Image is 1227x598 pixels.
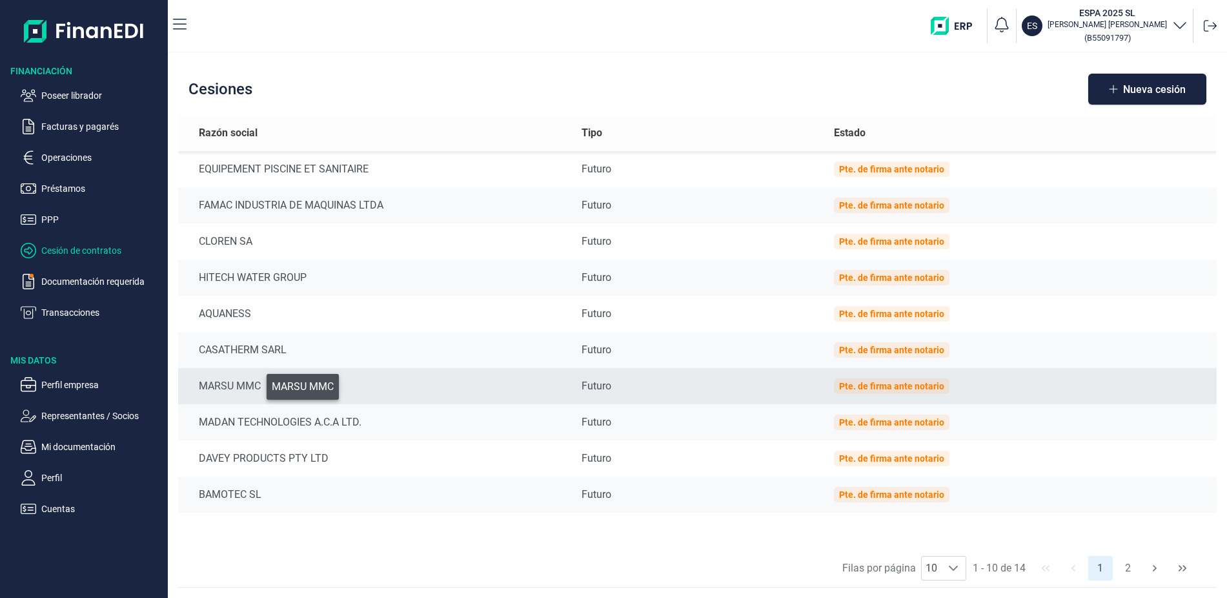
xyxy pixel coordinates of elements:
[41,181,163,196] p: Préstamos
[41,305,163,320] p: Transacciones
[1088,74,1206,105] button: Nueva cesión
[1048,19,1167,30] p: [PERSON_NAME] [PERSON_NAME]
[41,274,163,289] p: Documentación requerida
[41,439,163,455] p: Mi documentación
[21,501,163,517] button: Cuentas
[41,88,163,103] p: Poseer librador
[582,342,813,358] div: Futuro
[199,342,561,358] div: CASATHERM SARL
[839,453,944,464] div: Pte. de firma ante notario
[834,125,866,141] span: Estado
[21,150,163,165] button: Operaciones
[582,161,813,177] div: Futuro
[199,234,561,249] div: CLOREN SA
[21,119,163,134] button: Facturas y pagarés
[21,408,163,424] button: Representantes / Socios
[1170,556,1195,581] button: Last Page
[839,417,944,428] div: Pte. de firma ante notario
[1022,6,1188,45] button: ESESPA 2025 SL[PERSON_NAME] [PERSON_NAME](B55091797)
[582,415,813,430] div: Futuro
[839,236,944,247] div: Pte. de firma ante notario
[582,270,813,285] div: Futuro
[199,306,561,322] div: AQUANESS
[199,487,561,502] div: BAMOTEC SL
[199,161,561,177] div: EQUIPEMENT PISCINE ET SANITAIRE
[1088,556,1113,581] button: Page 1
[41,470,163,486] p: Perfil
[968,556,1031,581] span: 1 - 10 de 14
[21,243,163,258] button: Cesión de contratos
[199,378,561,394] div: MARSU MMC
[41,377,163,393] p: Perfil empresa
[21,470,163,486] button: Perfil
[582,234,813,249] div: Futuro
[21,377,163,393] button: Perfil empresa
[41,212,163,227] p: PPP
[931,17,982,35] img: erp
[24,10,145,52] img: Logo de aplicación
[199,270,561,285] div: HITECH WATER GROUP
[1123,85,1186,94] span: Nueva cesión
[199,415,561,430] div: MADAN TECHNOLOGIES A.C.A LTD.
[582,487,813,502] div: Futuro
[582,451,813,466] div: Futuro
[839,490,944,500] div: Pte. de firma ante notario
[41,119,163,134] p: Facturas y pagarés
[582,378,813,394] div: Futuro
[41,243,163,258] p: Cesión de contratos
[188,80,252,98] h2: Cesiones
[1048,6,1167,19] h3: ESPA 2025 SL
[21,181,163,196] button: Préstamos
[582,198,813,213] div: Futuro
[41,150,163,165] p: Operaciones
[199,198,561,213] div: FAMAC INDUSTRIA DE MAQUINAS LTDA
[41,408,163,424] p: Representantes / Socios
[21,274,163,289] button: Documentación requerida
[21,88,163,103] button: Poseer librador
[839,273,944,283] div: Pte. de firma ante notario
[41,501,163,517] p: Cuentas
[839,381,944,391] div: Pte. de firma ante notario
[21,212,163,227] button: PPP
[582,306,813,322] div: Futuro
[922,557,941,580] span: 10
[1027,19,1037,32] p: ES
[21,305,163,320] button: Transacciones
[839,309,944,319] div: Pte. de firma ante notario
[1143,556,1168,581] button: Next Page
[199,451,561,466] div: DAVEY PRODUCTS PTY LTD
[1084,33,1131,43] small: Copiar cif
[21,439,163,455] button: Mi documentación
[582,125,602,141] span: Tipo
[839,164,944,174] div: Pte. de firma ante notario
[1115,556,1140,581] button: Page 2
[839,200,944,211] div: Pte. de firma ante notario
[842,561,916,576] span: Filas por página
[199,125,258,141] span: Razón social
[839,345,944,355] div: Pte. de firma ante notario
